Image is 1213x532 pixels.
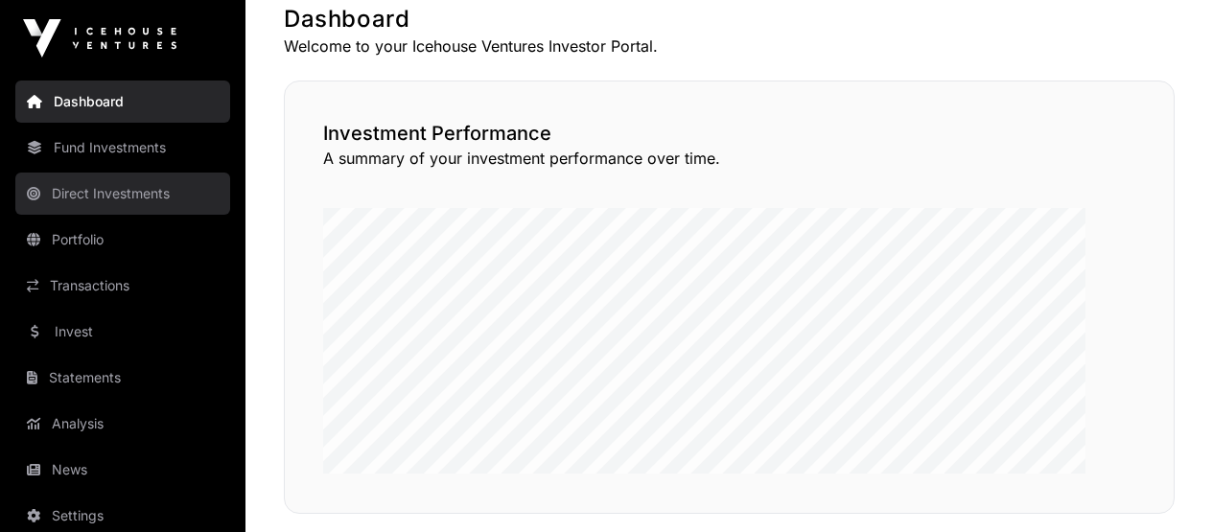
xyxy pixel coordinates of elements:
[15,81,230,123] a: Dashboard
[15,265,230,307] a: Transactions
[323,147,1135,170] p: A summary of your investment performance over time.
[15,403,230,445] a: Analysis
[323,120,1135,147] h2: Investment Performance
[284,4,1175,35] h1: Dashboard
[15,357,230,399] a: Statements
[284,35,1175,58] p: Welcome to your Icehouse Ventures Investor Portal.
[1117,440,1213,532] iframe: Chat Widget
[15,449,230,491] a: News
[15,127,230,169] a: Fund Investments
[15,219,230,261] a: Portfolio
[23,19,176,58] img: Icehouse Ventures Logo
[15,173,230,215] a: Direct Investments
[15,311,230,353] a: Invest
